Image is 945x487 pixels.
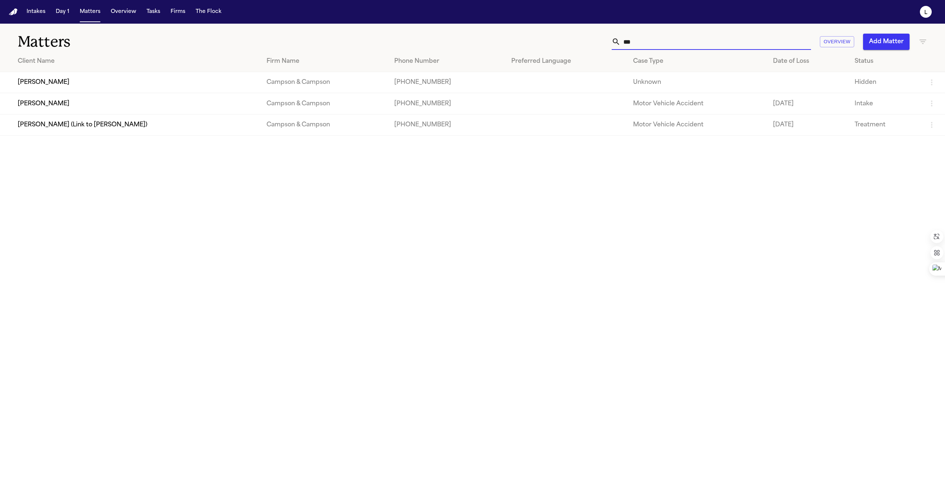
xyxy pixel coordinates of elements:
td: Motor Vehicle Accident [627,114,767,135]
div: Status [855,57,915,66]
button: Intakes [24,5,48,18]
a: Home [9,8,18,16]
td: [DATE] [767,114,849,135]
td: Treatment [849,114,921,135]
div: Client Name [18,57,255,66]
td: [PHONE_NUMBER] [388,72,505,93]
h1: Matters [18,33,293,51]
td: Unknown [627,72,767,93]
button: The Flock [193,5,224,18]
td: Intake [849,93,921,114]
div: Phone Number [394,57,499,66]
button: Add Matter [863,34,910,50]
button: Overview [820,36,854,48]
div: Date of Loss [773,57,843,66]
td: Campson & Campson [261,72,389,93]
td: [PHONE_NUMBER] [388,114,505,135]
td: Motor Vehicle Accident [627,93,767,114]
button: Tasks [144,5,163,18]
div: Preferred Language [511,57,621,66]
td: [PHONE_NUMBER] [388,93,505,114]
button: Day 1 [53,5,72,18]
td: Campson & Campson [261,93,389,114]
button: Firms [168,5,188,18]
div: Case Type [633,57,761,66]
img: Finch Logo [9,8,18,16]
button: Matters [77,5,103,18]
td: Campson & Campson [261,114,389,135]
td: [DATE] [767,93,849,114]
td: Hidden [849,72,921,93]
button: Overview [108,5,139,18]
div: Firm Name [267,57,383,66]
